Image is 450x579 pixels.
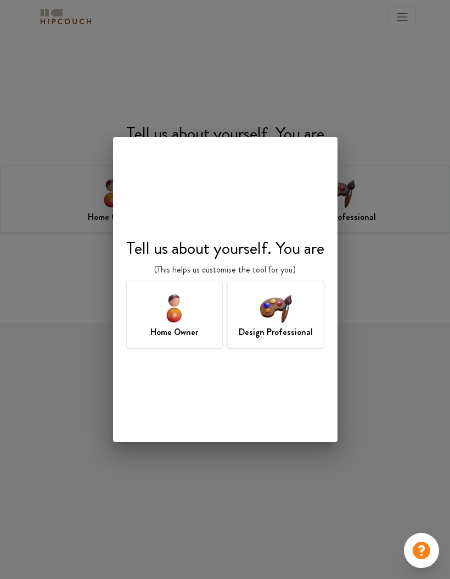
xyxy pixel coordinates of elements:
h4: Tell us about yourself. You are [126,237,324,258]
p: (This helps us customise the tool for you) [154,263,296,276]
img: designer-icon [258,290,294,326]
img: home-owner-icon [156,290,192,326]
h7: Design Professional [239,326,313,339]
h7: Home Owner [150,326,198,339]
